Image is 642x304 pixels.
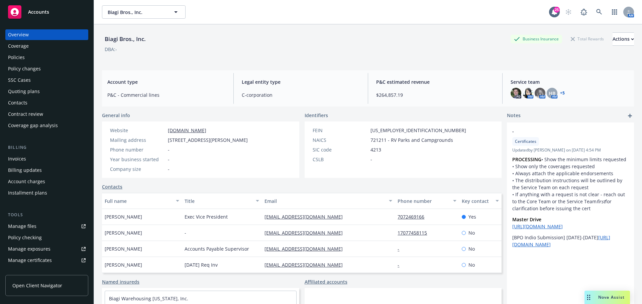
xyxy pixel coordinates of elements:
a: - [398,246,405,252]
div: Manage claims [8,266,42,277]
span: [US_EMPLOYER_IDENTIFICATION_NUMBER] [370,127,466,134]
button: Biagi Bros., Inc. [102,5,186,19]
div: Total Rewards [567,35,607,43]
div: Email [264,198,385,205]
span: Service team [511,78,629,85]
strong: PROCESSING [512,156,541,163]
div: Manage certificates [8,255,52,266]
button: Phone number [395,193,459,209]
div: Year business started [110,156,165,163]
a: Start snowing [562,5,575,19]
span: - [185,229,186,236]
a: 7072469166 [398,214,430,220]
span: C-corporation [242,91,360,98]
div: Phone number [110,146,165,153]
a: Policy changes [5,63,88,74]
span: 4213 [370,146,381,153]
span: - [512,128,611,135]
span: Biagi Bros., Inc. [108,9,166,16]
a: Policies [5,52,88,63]
strong: Master Drive [512,216,541,223]
div: -CertificatesUpdatedby [PERSON_NAME] on [DATE] 4:54 PMPROCESSING• Show the minimum limits request... [507,122,634,253]
div: Contacts [8,97,27,108]
span: - [168,156,170,163]
button: Title [182,193,262,209]
span: Account type [107,78,225,85]
div: Overview [8,29,29,40]
a: Policy checking [5,232,88,243]
div: Drag to move [584,291,593,304]
a: Biagi Warehousing [US_STATE], Inc. [109,295,188,302]
div: Invoices [8,154,26,164]
a: [DOMAIN_NAME] [168,127,206,133]
span: [PERSON_NAME] [105,261,142,268]
a: Named insureds [102,278,139,285]
button: Key contact [459,193,502,209]
span: Open Client Navigator [12,282,62,289]
a: Report a Bug [577,5,591,19]
div: Business Insurance [511,35,562,43]
div: Coverage [8,41,29,51]
span: P&C estimated revenue [376,78,494,85]
div: Coverage gap analysis [8,120,58,131]
button: Actions [613,32,634,46]
a: Manage exposures [5,244,88,254]
button: Nova Assist [584,291,630,304]
span: [PERSON_NAME] [105,229,142,236]
a: 17077458115 [398,230,432,236]
a: Quoting plans [5,86,88,97]
img: photo [511,88,521,98]
a: Accounts [5,3,88,21]
span: Yes [468,213,476,220]
span: No [468,261,475,268]
button: Email [262,193,395,209]
span: No [468,229,475,236]
img: photo [523,88,533,98]
div: FEIN [313,127,368,134]
div: Actions [613,33,634,45]
span: Notes [507,112,521,120]
span: Accounts Payable Supervisor [185,245,249,252]
a: Manage claims [5,266,88,277]
span: [PERSON_NAME] [105,213,142,220]
a: +5 [560,91,565,95]
a: Contacts [5,97,88,108]
span: P&C - Commercial lines [107,91,225,98]
a: Switch app [608,5,621,19]
a: - [398,262,405,268]
span: - [168,146,170,153]
span: Accounts [28,9,49,15]
a: Billing updates [5,165,88,176]
span: HB [549,90,555,97]
a: Contract review [5,109,88,119]
a: Coverage [5,41,88,51]
a: [EMAIL_ADDRESS][DOMAIN_NAME] [264,246,348,252]
p: [BPO Indio Submission] [DATE]-[DATE] [512,234,629,248]
span: No [468,245,475,252]
div: SSC Cases [8,75,31,85]
a: [EMAIL_ADDRESS][DOMAIN_NAME] [264,262,348,268]
a: SSC Cases [5,75,88,85]
a: Manage files [5,221,88,232]
div: Policy checking [8,232,42,243]
div: DBA: - [105,46,117,53]
a: [URL][DOMAIN_NAME] [512,223,563,230]
a: Search [593,5,606,19]
a: Affiliated accounts [305,278,347,285]
button: Full name [102,193,182,209]
div: Manage exposures [8,244,50,254]
a: Account charges [5,176,88,187]
div: Billing updates [8,165,42,176]
span: $264,857.19 [376,91,494,98]
span: Certificates [515,138,536,144]
span: 721211 - RV Parks and Campgrounds [370,136,453,143]
span: Identifiers [305,112,328,119]
a: Installment plans [5,188,88,198]
div: CSLB [313,156,368,163]
a: Invoices [5,154,88,164]
span: Updated by [PERSON_NAME] on [DATE] 4:54 PM [512,147,629,153]
div: Contract review [8,109,43,119]
a: Manage certificates [5,255,88,266]
div: 25 [554,7,560,13]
